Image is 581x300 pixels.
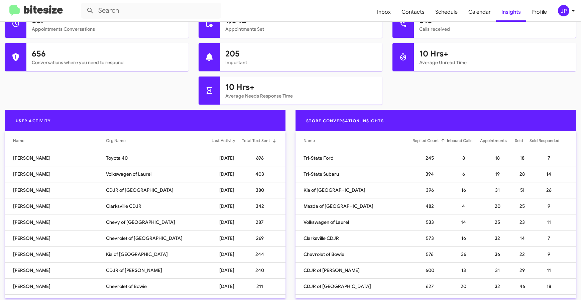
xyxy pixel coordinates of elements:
[515,246,530,262] td: 22
[301,118,389,123] span: Store Conversation Insights
[430,2,463,22] a: Schedule
[5,182,106,198] td: [PERSON_NAME]
[530,166,576,182] td: 14
[304,137,413,144] div: Name
[447,182,480,198] td: 16
[242,278,285,294] td: 211
[480,150,515,166] td: 18
[372,2,396,22] span: Inbox
[447,278,480,294] td: 20
[296,230,413,246] td: Clarksville CDJR
[5,150,106,166] td: [PERSON_NAME]
[106,278,212,294] td: Chevrolet of Bowie
[480,137,515,144] div: Appointments
[242,198,285,214] td: 342
[413,246,447,262] td: 576
[447,214,480,230] td: 14
[13,137,106,144] div: Name
[242,137,277,144] div: Total Text Sent
[530,262,576,278] td: 11
[413,278,447,294] td: 627
[10,118,56,123] span: User Activity
[106,150,212,166] td: Toyota 40
[106,230,212,246] td: Chevrolet of [GEOGRAPHIC_DATA]
[413,137,447,144] div: Replied Count
[212,166,242,182] td: [DATE]
[106,182,212,198] td: CDJR of [GEOGRAPHIC_DATA]
[106,246,212,262] td: Kia of [GEOGRAPHIC_DATA]
[530,137,559,144] div: Sold Responded
[396,2,430,22] a: Contacts
[480,166,515,182] td: 19
[515,278,530,294] td: 46
[296,262,413,278] td: CDJR of [PERSON_NAME]
[515,262,530,278] td: 29
[13,137,24,144] div: Name
[296,214,413,230] td: Volkswagen of Laurel
[212,246,242,262] td: [DATE]
[296,278,413,294] td: CDJR of [GEOGRAPHIC_DATA]
[225,48,377,59] h1: 205
[530,150,576,166] td: 7
[480,278,515,294] td: 32
[413,262,447,278] td: 600
[5,230,106,246] td: [PERSON_NAME]
[5,278,106,294] td: [PERSON_NAME]
[242,230,285,246] td: 269
[225,93,377,99] mat-card-subtitle: Average Needs Response Time
[413,214,447,230] td: 533
[530,214,576,230] td: 11
[242,214,285,230] td: 287
[212,137,242,144] div: Last Activity
[515,137,530,144] div: Sold
[242,246,285,262] td: 244
[447,150,480,166] td: 8
[558,5,569,16] div: JP
[212,230,242,246] td: [DATE]
[419,48,571,59] h1: 10 Hrs+
[32,26,183,32] mat-card-subtitle: Appointments Conversations
[212,262,242,278] td: [DATE]
[212,214,242,230] td: [DATE]
[296,166,413,182] td: Tri-State Subaru
[480,198,515,214] td: 20
[530,246,576,262] td: 9
[5,214,106,230] td: [PERSON_NAME]
[480,246,515,262] td: 36
[526,2,552,22] a: Profile
[225,26,377,32] mat-card-subtitle: Appointments Set
[296,150,413,166] td: Tri-State Ford
[32,59,183,66] mat-card-subtitle: Conversations where you need to respond
[296,246,413,262] td: Chevrolet of Bowie
[413,230,447,246] td: 573
[242,182,285,198] td: 380
[515,198,530,214] td: 25
[515,150,530,166] td: 18
[212,182,242,198] td: [DATE]
[212,198,242,214] td: [DATE]
[413,182,447,198] td: 396
[413,198,447,214] td: 482
[515,182,530,198] td: 51
[212,150,242,166] td: [DATE]
[463,2,496,22] a: Calendar
[5,246,106,262] td: [PERSON_NAME]
[419,59,571,66] mat-card-subtitle: Average Unread Time
[530,198,576,214] td: 9
[413,166,447,182] td: 394
[225,59,377,66] mat-card-subtitle: Important
[5,262,106,278] td: [PERSON_NAME]
[515,137,523,144] div: Sold
[515,214,530,230] td: 23
[242,150,285,166] td: 696
[447,137,480,144] div: Inbound Calls
[480,214,515,230] td: 25
[106,137,126,144] div: Org Name
[413,137,439,144] div: Replied Count
[530,278,576,294] td: 18
[242,262,285,278] td: 240
[106,166,212,182] td: Volkswagen of Laurel
[515,230,530,246] td: 14
[480,137,507,144] div: Appointments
